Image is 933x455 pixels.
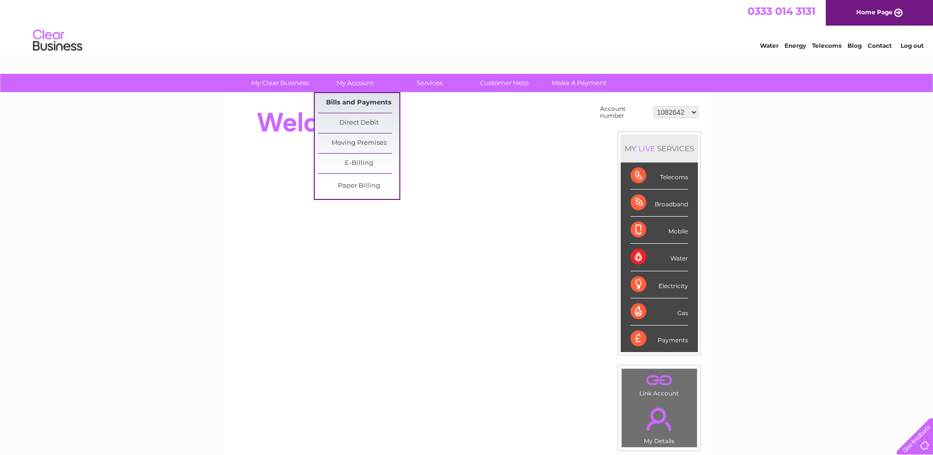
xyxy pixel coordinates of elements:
[318,113,399,133] a: Direct Debit
[631,190,688,217] div: Broadband
[868,42,892,49] a: Contact
[621,368,697,399] td: Link Account
[847,42,862,49] a: Blog
[624,402,694,436] a: .
[624,371,694,389] a: .
[631,325,688,352] div: Payments
[812,42,842,49] a: Telecoms
[389,74,470,92] a: Services
[32,26,83,56] img: logo.png
[631,244,688,271] div: Water
[631,162,688,190] div: Telecoms
[235,5,699,48] div: Clear Business is a trading name of Verastar Limited (registered in [GEOGRAPHIC_DATA] No. 3667643...
[621,399,697,448] td: My Details
[318,176,399,196] a: Paper Billing
[631,298,688,325] div: Gas
[318,154,399,173] a: E-Billing
[539,74,620,92] a: Make A Payment
[636,144,657,153] div: LIVE
[760,42,779,49] a: Water
[784,42,806,49] a: Energy
[464,74,545,92] a: Customer Help
[314,74,395,92] a: My Account
[621,134,698,162] div: MY SERVICES
[631,271,688,298] div: Electricity
[318,93,399,113] a: Bills and Payments
[240,74,321,92] a: My Clear Business
[748,5,815,17] a: 0333 014 3131
[318,133,399,153] a: Moving Premises
[598,103,651,122] td: Account number
[901,42,924,49] a: Log out
[631,217,688,244] div: Mobile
